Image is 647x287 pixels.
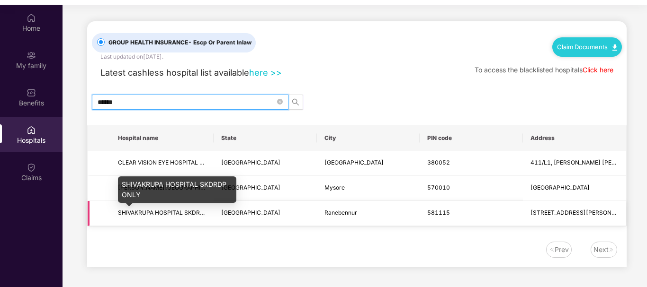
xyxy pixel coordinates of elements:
[317,176,420,201] td: Mysore
[110,176,214,201] td: GOPALA GOWDA SHANTHAVERI MEMORIAL HOSPITAL
[317,151,420,176] td: Ahmedabad
[27,125,36,135] img: svg+xml;base64,PHN2ZyBpZD0iSG9zcGl0YWxzIiB4bWxucz0iaHR0cDovL3d3dy53My5vcmcvMjAwMC9zdmciIHdpZHRoPS...
[427,209,450,216] span: 581115
[27,88,36,97] img: svg+xml;base64,PHN2ZyBpZD0iQmVuZWZpdHMiIHhtbG5zPSJodHRwOi8vd3d3LnczLm9yZy8yMDAwL3N2ZyIgd2lkdGg9Ij...
[324,159,384,166] span: [GEOGRAPHIC_DATA]
[110,125,214,151] th: Hospital name
[118,159,223,166] span: CLEAR VISION EYE HOSPITAL (UNIT 2)
[27,13,36,23] img: svg+xml;base64,PHN2ZyBpZD0iSG9tZSIgeG1sbnM9Imh0dHA6Ly93d3cudzMub3JnLzIwMDAvc3ZnIiB3aWR0aD0iMjAiIG...
[317,125,420,151] th: City
[530,184,590,191] span: [GEOGRAPHIC_DATA]
[105,38,255,47] span: GROUP HEALTH INSURANCE
[118,176,236,203] div: SHIVAKRUPA HOSPITAL SKDRDP ONLY
[221,159,280,166] span: [GEOGRAPHIC_DATA]
[523,125,626,151] th: Address
[288,95,303,110] button: search
[100,67,249,78] span: Latest cashless hospital list available
[420,125,523,151] th: PIN code
[427,184,450,191] span: 570010
[523,176,626,201] td: T. Narasipura Road, Nazarbad
[27,51,36,60] img: svg+xml;base64,PHN2ZyB3aWR0aD0iMjAiIGhlaWdodD0iMjAiIHZpZXdCb3g9IjAgMCAyMCAyMCIgZmlsbD0ibm9uZSIgeG...
[555,244,569,255] div: Prev
[277,97,283,106] span: close-circle
[214,201,317,226] td: Karnataka
[317,201,420,226] td: Ranebennur
[523,151,626,176] td: 411/L1, Shital Varsha complex, Opposite Harit Jhaveri,Shivranjani Cross Roads
[557,43,617,51] a: Claim Documents
[427,159,450,166] span: 380052
[249,67,282,78] a: here >>
[100,52,163,61] div: Last updated on [DATE] .
[549,247,555,252] img: svg+xml;base64,PHN2ZyB4bWxucz0iaHR0cDovL3d3dy53My5vcmcvMjAwMC9zdmciIHdpZHRoPSIxNiIgaGVpZ2h0PSIxNi...
[523,201,626,226] td: Goudappa Goudar Building Plot no.2/3, Kalama nagar 1st cross, Old P B road Ranebennur Haveri dist...
[324,184,345,191] span: Mysore
[118,209,225,216] span: SHIVAKRUPA HOSPITAL SKDRDP ONLY
[214,125,317,151] th: State
[118,134,206,142] span: Hospital name
[277,99,283,104] span: close-circle
[188,39,252,46] span: - Escp Or Parent Inlaw
[214,176,317,201] td: Karnataka
[221,209,280,216] span: [GEOGRAPHIC_DATA]
[530,209,633,216] span: [STREET_ADDRESS][PERSON_NAME]
[609,247,614,252] img: svg+xml;base64,PHN2ZyB4bWxucz0iaHR0cDovL3d3dy53My5vcmcvMjAwMC9zdmciIHdpZHRoPSIxNiIgaGVpZ2h0PSIxNi...
[583,66,613,74] a: Click here
[221,184,280,191] span: [GEOGRAPHIC_DATA]
[27,163,36,172] img: svg+xml;base64,PHN2ZyBpZD0iQ2xhaW0iIHhtbG5zPSJodHRwOi8vd3d3LnczLm9yZy8yMDAwL3N2ZyIgd2lkdGg9IjIwIi...
[475,66,583,74] span: To access the blacklisted hospitals
[110,151,214,176] td: CLEAR VISION EYE HOSPITAL (UNIT 2)
[288,98,303,106] span: search
[593,244,609,255] div: Next
[110,201,214,226] td: SHIVAKRUPA HOSPITAL SKDRDP ONLY
[324,209,357,216] span: Ranebennur
[214,151,317,176] td: Gujarat
[612,44,617,51] img: svg+xml;base64,PHN2ZyB4bWxucz0iaHR0cDovL3d3dy53My5vcmcvMjAwMC9zdmciIHdpZHRoPSIxMC40IiBoZWlnaHQ9Ij...
[530,134,619,142] span: Address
